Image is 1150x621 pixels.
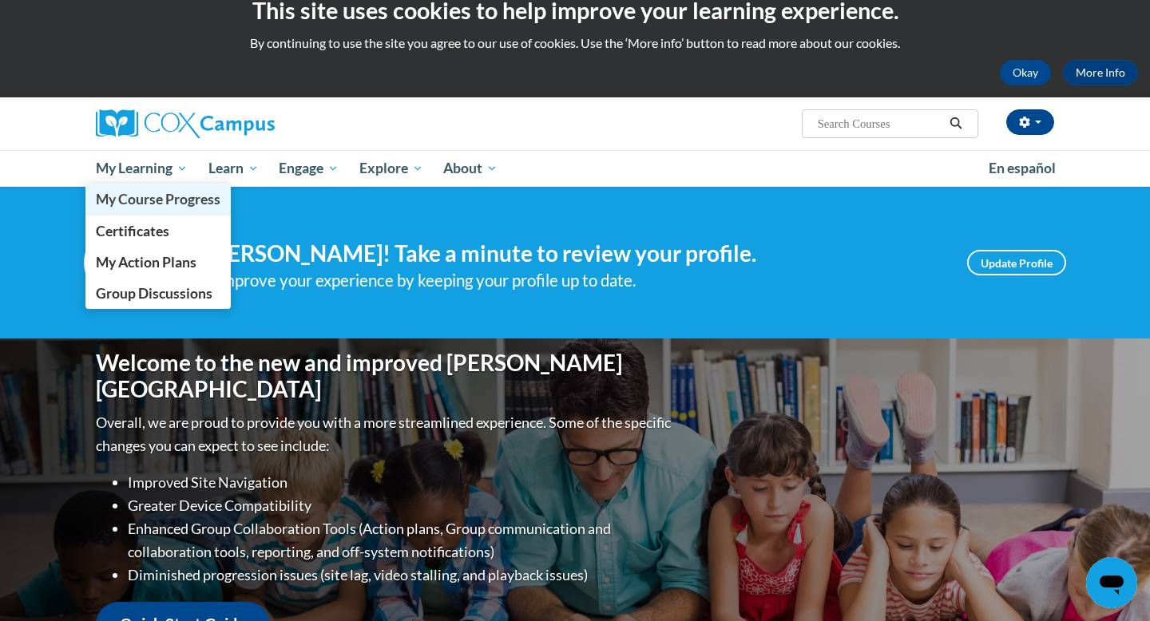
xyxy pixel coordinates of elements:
[96,254,196,271] span: My Action Plans
[1000,60,1051,85] button: Okay
[180,267,943,294] div: Help improve your experience by keeping your profile up to date.
[944,114,968,133] button: Search
[198,150,269,187] a: Learn
[96,109,399,138] a: Cox Campus
[1086,557,1137,608] iframe: Button to launch messaging window
[12,34,1138,52] p: By continuing to use the site you agree to our use of cookies. Use the ‘More info’ button to read...
[128,517,675,564] li: Enhanced Group Collaboration Tools (Action plans, Group communication and collaboration tools, re...
[208,159,259,178] span: Learn
[128,494,675,517] li: Greater Device Compatibility
[1063,60,1138,85] a: More Info
[96,285,212,302] span: Group Discussions
[84,227,156,299] img: Profile Image
[1006,109,1054,135] button: Account Settings
[816,114,944,133] input: Search Courses
[96,191,220,208] span: My Course Progress
[443,159,498,178] span: About
[96,223,169,239] span: Certificates
[85,150,198,187] a: My Learning
[128,564,675,587] li: Diminished progression issues (site lag, video stalling, and playback issues)
[434,150,509,187] a: About
[85,278,231,309] a: Group Discussions
[96,350,675,403] h1: Welcome to the new and improved [PERSON_NAME][GEOGRAPHIC_DATA]
[85,247,231,278] a: My Action Plans
[978,152,1066,185] a: En español
[359,159,423,178] span: Explore
[349,150,434,187] a: Explore
[279,159,339,178] span: Engage
[96,109,275,138] img: Cox Campus
[85,216,231,247] a: Certificates
[967,250,1066,275] a: Update Profile
[72,150,1078,187] div: Main menu
[96,411,675,457] p: Overall, we are proud to provide you with a more streamlined experience. Some of the specific cha...
[180,240,943,267] h4: Hi [PERSON_NAME]! Take a minute to review your profile.
[128,471,675,494] li: Improved Site Navigation
[85,184,231,215] a: My Course Progress
[96,159,188,178] span: My Learning
[989,160,1056,176] span: En español
[268,150,349,187] a: Engage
